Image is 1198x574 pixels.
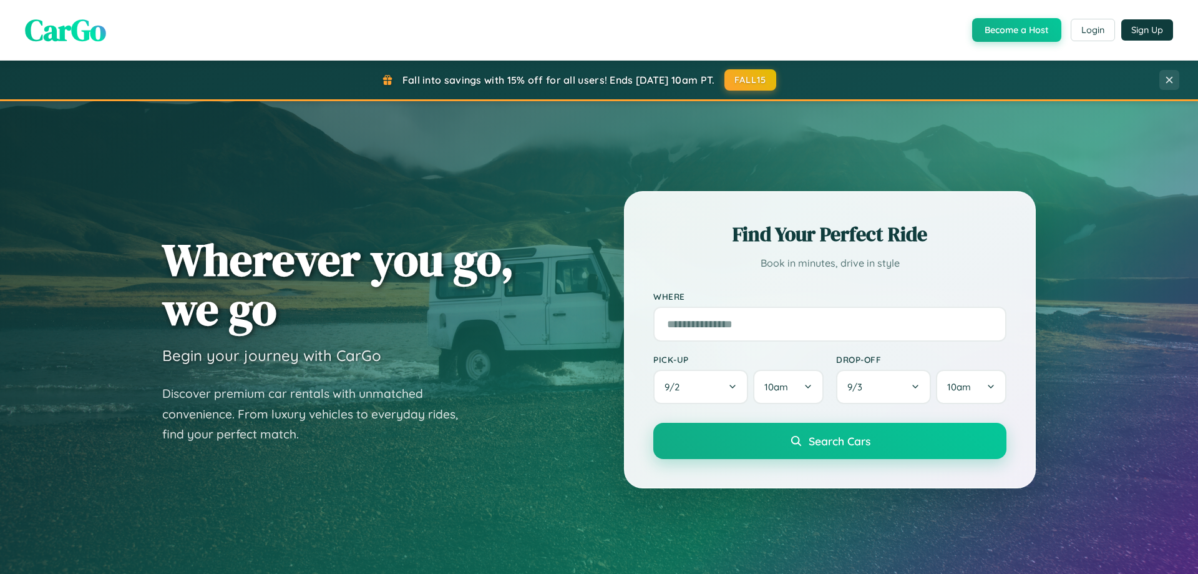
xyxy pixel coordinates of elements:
[936,370,1006,404] button: 10am
[1071,19,1115,41] button: Login
[947,381,971,393] span: 10am
[653,220,1006,248] h2: Find Your Perfect Ride
[162,346,381,365] h3: Begin your journey with CarGo
[972,18,1061,42] button: Become a Host
[836,354,1006,365] label: Drop-off
[764,381,788,393] span: 10am
[162,383,474,445] p: Discover premium car rentals with unmatched convenience. From luxury vehicles to everyday rides, ...
[753,370,824,404] button: 10am
[665,381,686,393] span: 9 / 2
[653,354,824,365] label: Pick-up
[162,235,514,334] h1: Wherever you go, we go
[653,370,748,404] button: 9/2
[653,254,1006,272] p: Book in minutes, drive in style
[653,423,1006,459] button: Search Cars
[402,74,715,86] span: Fall into savings with 15% off for all users! Ends [DATE] 10am PT.
[724,69,777,91] button: FALL15
[809,434,870,448] span: Search Cars
[1121,19,1173,41] button: Sign Up
[25,9,106,51] span: CarGo
[836,370,931,404] button: 9/3
[653,291,1006,302] label: Where
[847,381,869,393] span: 9 / 3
